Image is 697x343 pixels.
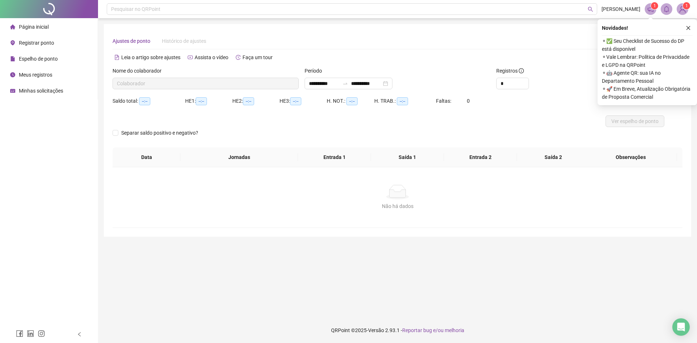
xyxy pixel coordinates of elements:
span: bell [663,6,670,12]
footer: QRPoint © 2025 - 2.93.1 - [98,318,697,343]
span: 0 [467,98,470,104]
div: Open Intercom Messenger [672,318,690,336]
span: Assista o vídeo [195,54,228,60]
span: schedule [10,88,15,93]
div: HE 2: [232,97,280,105]
th: Entrada 2 [444,147,517,167]
span: Versão [368,327,384,333]
span: --:-- [346,97,358,105]
th: Entrada 1 [298,147,371,167]
span: youtube [188,55,193,60]
span: Página inicial [19,24,49,30]
span: Observações [590,153,671,161]
span: search [588,7,593,12]
span: Minhas solicitações [19,88,63,94]
img: 84494 [677,4,688,15]
th: Data [113,147,180,167]
span: 1 [685,3,688,8]
span: Registrar ponto [19,40,54,46]
span: history [236,55,241,60]
span: info-circle [519,68,524,73]
div: Não há dados [121,202,674,210]
span: 1 [653,3,656,8]
span: instagram [38,330,45,337]
th: Jornadas [180,147,298,167]
span: ⚬ 🚀 Em Breve, Atualização Obrigatória de Proposta Comercial [602,85,693,101]
span: Novidades ! [602,24,628,32]
span: Histórico de ajustes [162,38,206,44]
span: file [10,56,15,61]
button: Ver espelho de ponto [606,115,664,127]
span: Registros [496,67,524,75]
div: HE 3: [280,97,327,105]
span: environment [10,40,15,45]
span: close [686,25,691,30]
span: Espelho de ponto [19,56,58,62]
label: Período [305,67,327,75]
span: [PERSON_NAME] [602,5,640,13]
span: ⚬ ✅ Seu Checklist de Sucesso do DP está disponível [602,37,693,53]
span: Meus registros [19,72,52,78]
span: swap-right [342,81,348,86]
sup: Atualize o seu contato no menu Meus Dados [683,2,690,9]
div: H. NOT.: [327,97,374,105]
span: Leia o artigo sobre ajustes [121,54,180,60]
span: linkedin [27,330,34,337]
th: Saída 2 [517,147,590,167]
span: Faltas: [436,98,452,104]
span: Separar saldo positivo e negativo? [118,129,201,137]
label: Nome do colaborador [113,67,166,75]
span: --:-- [196,97,207,105]
span: notification [647,6,654,12]
div: H. TRAB.: [374,97,436,105]
span: facebook [16,330,23,337]
span: clock-circle [10,72,15,77]
div: HE 1: [185,97,232,105]
span: --:-- [139,97,150,105]
span: --:-- [397,97,408,105]
span: --:-- [290,97,301,105]
span: Faça um tour [242,54,273,60]
span: ⚬ 🤖 Agente QR: sua IA no Departamento Pessoal [602,69,693,85]
span: --:-- [243,97,254,105]
span: file-text [114,55,119,60]
th: Saída 1 [371,147,444,167]
div: Saldo total: [113,97,185,105]
span: Ajustes de ponto [113,38,150,44]
th: Observações [584,147,677,167]
span: Reportar bug e/ou melhoria [402,327,464,333]
span: to [342,81,348,86]
span: home [10,24,15,29]
sup: 1 [651,2,658,9]
span: ⚬ Vale Lembrar: Política de Privacidade e LGPD na QRPoint [602,53,693,69]
span: left [77,332,82,337]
